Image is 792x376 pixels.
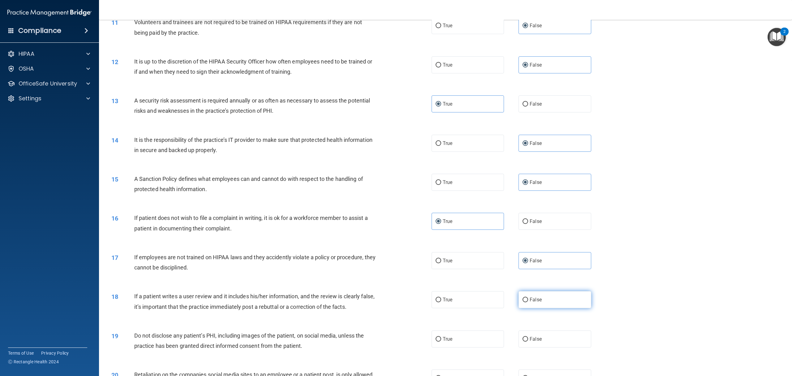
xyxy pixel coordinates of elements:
input: False [523,298,528,302]
span: 19 [111,332,118,340]
input: False [523,63,528,68]
input: True [436,180,441,185]
img: PMB logo [7,7,92,19]
span: False [530,62,542,68]
input: False [523,24,528,28]
span: It is up to the discretion of the HIPAA Security Officer how often employees need to be trained o... [134,58,372,75]
input: False [523,259,528,263]
span: 18 [111,293,118,300]
span: True [443,218,452,224]
span: 17 [111,254,118,261]
p: OSHA [19,65,34,72]
input: True [436,337,441,342]
p: Settings [19,95,41,102]
p: OfficeSafe University [19,80,77,87]
span: True [443,258,452,264]
span: 12 [111,58,118,66]
span: 11 [111,19,118,26]
span: It is the responsibility of the practice’s IT provider to make sure that protected health informa... [134,137,372,153]
span: If a patient writes a user review and it includes his/her information, and the review is clearly ... [134,293,375,310]
a: Terms of Use [8,350,34,356]
span: True [443,62,452,68]
span: False [530,336,542,342]
span: False [530,101,542,107]
a: OSHA [7,65,90,72]
span: False [530,179,542,185]
input: True [436,219,441,224]
span: False [530,140,542,146]
input: True [436,298,441,302]
a: OfficeSafe University [7,80,90,87]
span: 14 [111,137,118,144]
span: A Sanction Policy defines what employees can and cannot do with respect to the handling of protec... [134,176,363,192]
input: False [523,102,528,107]
input: False [523,337,528,342]
span: If patient does not wish to file a complaint in writing, it is ok for a workforce member to assis... [134,215,368,231]
span: False [530,297,542,303]
span: True [443,23,452,28]
span: 15 [111,176,118,183]
span: False [530,23,542,28]
input: True [436,141,441,146]
p: HIPAA [19,50,34,58]
h4: Compliance [18,26,61,35]
span: Do not disclose any patient’s PHI, including images of the patient, on social media, unless the p... [134,332,364,349]
span: True [443,101,452,107]
a: HIPAA [7,50,90,58]
span: False [530,258,542,264]
span: False [530,218,542,224]
span: True [443,140,452,146]
span: A security risk assessment is required annually or as often as necessary to assess the potential ... [134,97,370,114]
input: True [436,63,441,68]
button: Open Resource Center, 2 new notifications [768,28,786,46]
span: True [443,297,452,303]
span: Volunteers and trainees are not required to be trained on HIPAA requirements if they are not bein... [134,19,362,36]
input: True [436,259,441,263]
a: Privacy Policy [41,350,69,356]
span: If employees are not trained on HIPAA laws and they accidently violate a policy or procedure, the... [134,254,376,271]
input: False [523,219,528,224]
input: True [436,102,441,107]
input: True [436,24,441,28]
span: 16 [111,215,118,222]
input: False [523,180,528,185]
div: 2 [783,32,786,40]
span: True [443,179,452,185]
span: 13 [111,97,118,105]
span: Ⓒ Rectangle Health 2024 [8,359,59,365]
a: Settings [7,95,90,102]
span: True [443,336,452,342]
input: False [523,141,528,146]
